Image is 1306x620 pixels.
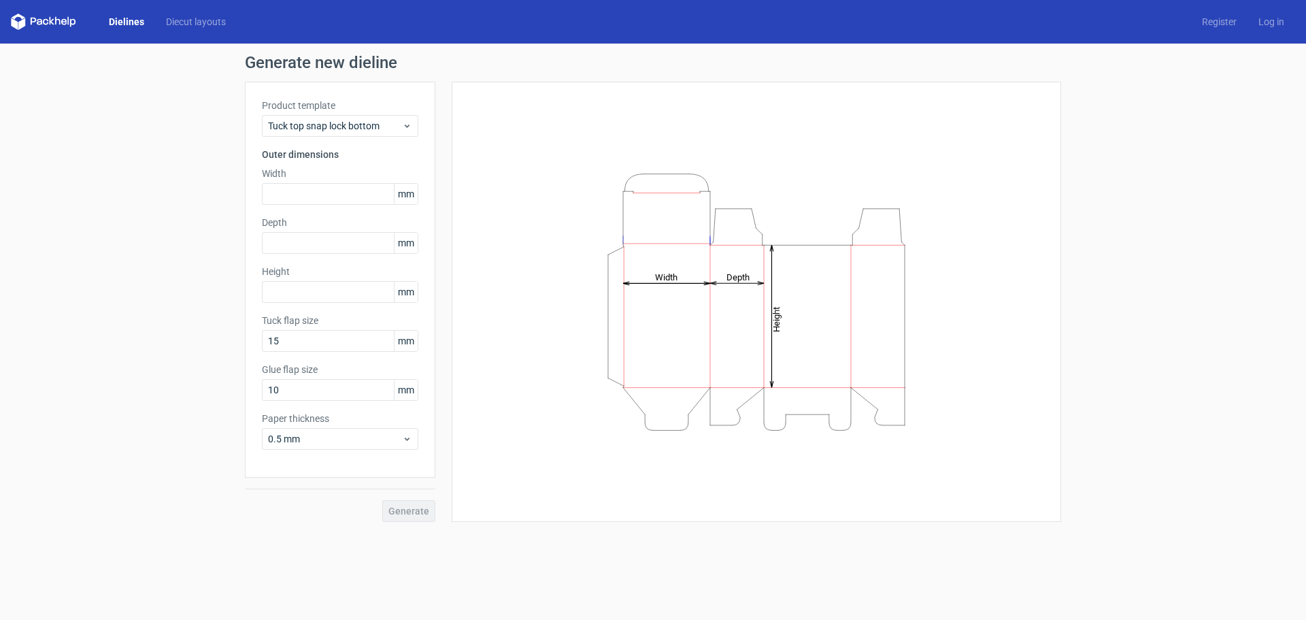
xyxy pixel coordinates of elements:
a: Register [1191,15,1248,29]
label: Width [262,167,418,180]
h1: Generate new dieline [245,54,1061,71]
tspan: Width [655,272,677,282]
span: 0.5 mm [268,432,402,446]
tspan: Height [771,306,782,331]
span: mm [394,282,418,302]
label: Glue flap size [262,363,418,376]
span: mm [394,380,418,400]
label: Depth [262,216,418,229]
h3: Outer dimensions [262,148,418,161]
label: Height [262,265,418,278]
label: Tuck flap size [262,314,418,327]
span: Tuck top snap lock bottom [268,119,402,133]
tspan: Depth [726,272,750,282]
label: Paper thickness [262,412,418,425]
a: Log in [1248,15,1295,29]
span: mm [394,331,418,351]
span: mm [394,184,418,204]
label: Product template [262,99,418,112]
span: mm [394,233,418,253]
a: Diecut layouts [155,15,237,29]
a: Dielines [98,15,155,29]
